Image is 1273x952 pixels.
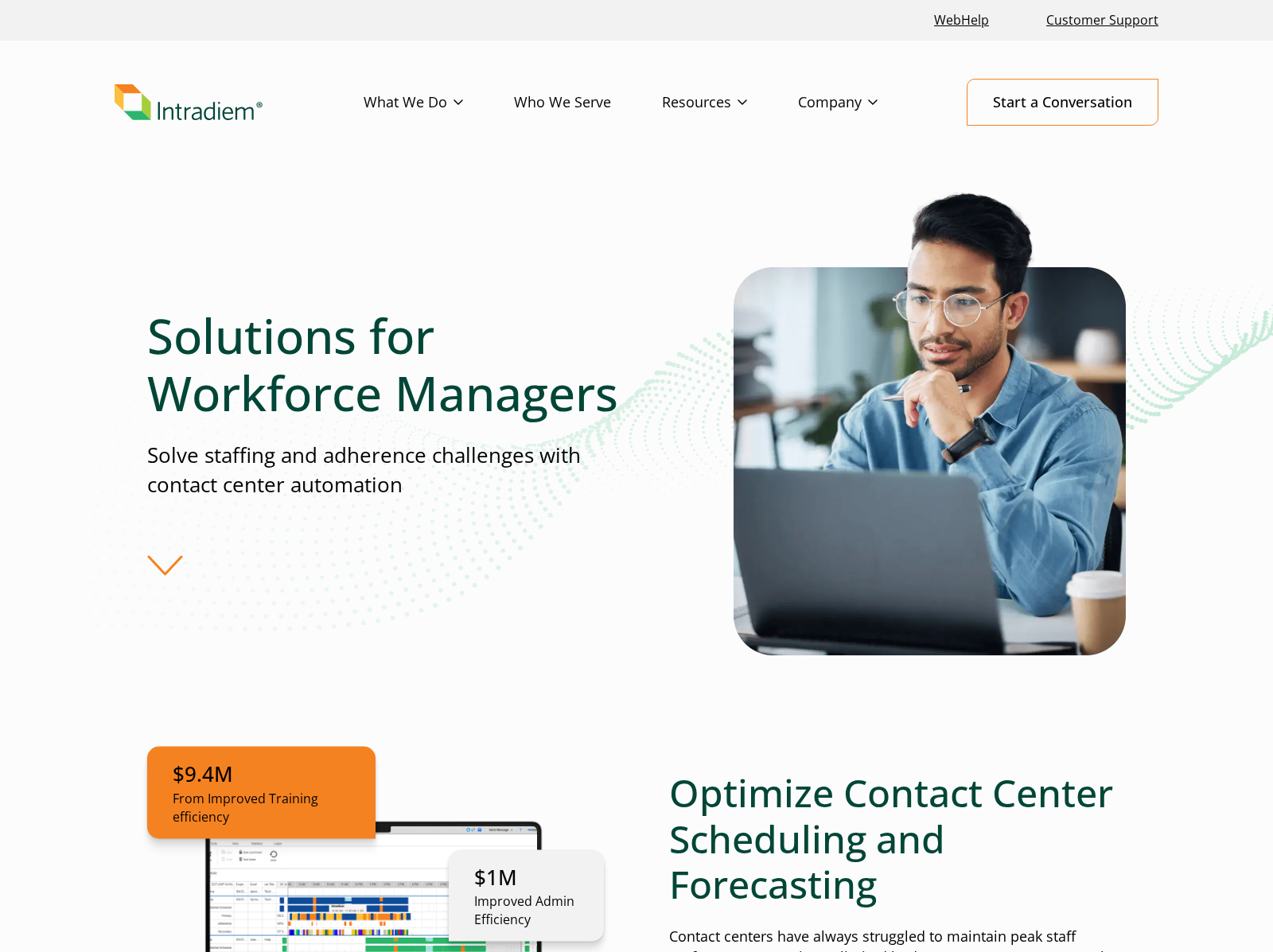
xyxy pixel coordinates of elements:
a: Link opens in a new window [928,3,995,37]
p: Solve staffing and adherence challenges with contact center automation [147,441,636,500]
h1: Solutions for Workforce Managers [147,307,636,422]
a: Who We Serve [514,80,662,126]
a: Resources [662,80,798,126]
a: Customer Support [1040,3,1165,37]
p: $1M [474,862,578,892]
a: Start a Conversation [967,79,1158,126]
p: Improved Admin Efficiency [474,892,578,929]
p: From Improved Training efficiency [173,789,350,826]
img: automated workforce management male looking at laptop computer [734,189,1126,655]
img: Intradiem [115,84,263,121]
a: Company [798,80,928,126]
p: $9.4M [173,760,350,789]
a: Link to homepage of Intradiem [115,84,364,121]
h2: Optimize Contact Center Scheduling and Forecasting [669,770,1126,907]
a: What We Do [364,80,514,126]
